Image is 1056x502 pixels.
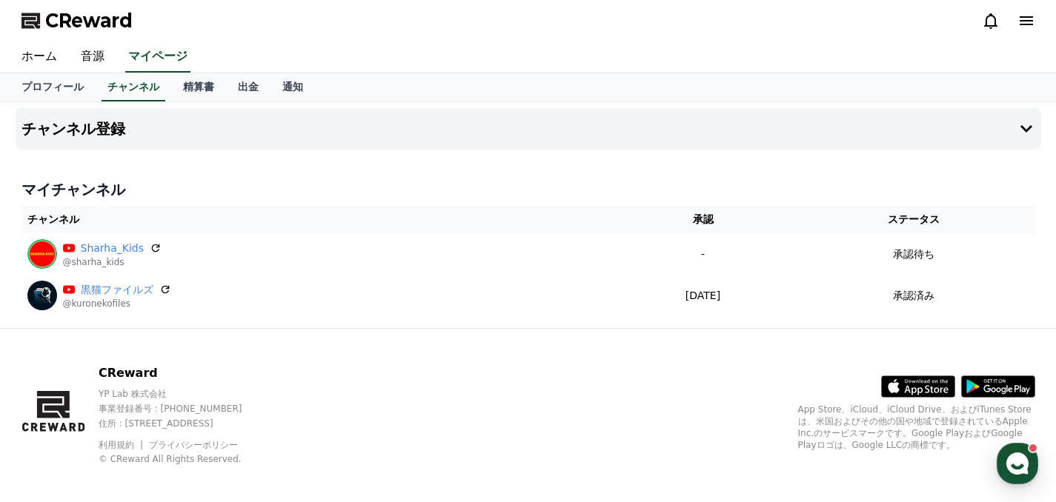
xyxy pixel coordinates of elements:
[99,440,145,450] a: 利用規約
[21,179,1035,200] h4: マイチャンネル
[270,73,315,101] a: 通知
[893,247,934,262] p: 承認待ち
[63,256,162,268] p: @sharha_kids
[893,288,934,304] p: 承認済み
[125,41,190,73] a: マイページ
[99,388,271,400] p: YP Lab 株式会社
[27,281,57,310] img: 黒猫ファイルズ
[99,453,271,465] p: © CReward All Rights Reserved.
[81,282,153,298] a: 黒猫ファイルズ
[10,41,69,73] a: ホーム
[620,288,786,304] p: [DATE]
[10,73,96,101] a: プロフィール
[620,247,786,262] p: -
[614,206,792,233] th: 承認
[226,73,270,101] a: 出金
[171,73,226,101] a: 精算書
[149,440,238,450] a: プライバシーポリシー
[81,241,145,256] a: Sharha_Kids
[798,404,1035,451] p: App Store、iCloud、iCloud Drive、およびiTunes Storeは、米国およびその他の国や地域で登録されているApple Inc.のサービスマークです。Google P...
[21,9,133,33] a: CReward
[27,239,57,269] img: Sharha_Kids
[102,73,165,101] a: チャンネル
[63,298,171,309] p: @kuronekofiles
[45,9,133,33] span: CReward
[16,108,1041,150] button: チャンネル登録
[99,418,271,429] p: 住所 : [STREET_ADDRESS]
[21,121,125,137] h4: チャンネル登録
[69,41,116,73] a: 音源
[99,403,271,415] p: 事業登録番号 : [PHONE_NUMBER]
[21,206,614,233] th: チャンネル
[99,364,271,382] p: CReward
[792,206,1035,233] th: ステータス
